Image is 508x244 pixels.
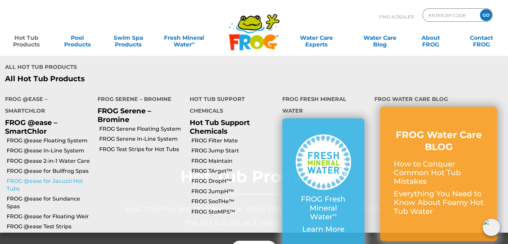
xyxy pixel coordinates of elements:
sup: ∞ [191,40,194,45]
a: FROG TArget™ [191,167,277,175]
a: Hot Tub Support Chemicals [190,118,250,135]
a: FROG @ease for Bullfrog Spas [7,167,93,175]
a: FROG Jump Start [191,147,277,154]
a: FROG StoMPS™ [191,208,277,216]
sup: ∞ [333,211,337,218]
a: Water CareBlog [360,31,399,44]
p: FROG @ease – SmartChlor [5,118,88,135]
a: FROG @ease for Floating Weir [7,213,93,220]
a: AboutFROG [411,31,450,44]
h4: FROG Serene – Bromine [98,93,180,107]
a: Hot TubProducts [7,31,46,44]
img: openIcon [483,219,500,236]
a: FROG @ease Test Strips [7,223,93,230]
a: FROG @ease Floating System [7,137,93,144]
a: Fresh MineralWater∞ [159,31,209,44]
a: FROG JumpH™ [191,188,277,195]
a: FROG @ease for Jacuzzi Hot Tubs [7,177,93,193]
h4: FROG Water Care Blog [374,93,503,107]
p: FROG Fresh Mineral Water [296,195,351,221]
a: FROG SooTHe™ [191,198,277,205]
a: FROG Test Strips for Hot Tubs [99,146,185,153]
a: Water CareExperts [284,31,349,44]
a: FROG @ease In-Line System [7,147,93,154]
a: FROG Serene Floating System [99,125,185,133]
input: GO [480,9,492,21]
a: FROG Serene In-Line System [99,135,185,143]
a: FROG Maintain [191,157,277,165]
a: FROG @ease 2-in-1 Water Care [7,157,93,165]
a: FROG DropH™ [191,177,277,185]
h4: All Hot Tub Products [5,61,249,75]
h3: FROG Water Care BLOG [393,129,484,153]
a: FROG @ease for Sundance Spas [7,195,93,210]
p: FROG Serene – Bromine [98,107,180,123]
p: Learn More [296,225,351,234]
a: ContactFROG [462,31,501,44]
p: How to Conquer Common Hot Tub Mistakes [393,160,484,186]
input: Zip Code Form [428,10,473,20]
a: All Hot Tub Products [5,75,249,83]
a: FROG Filter Mate [191,137,277,144]
p: Find A Dealer [379,8,414,25]
a: FROG Fresh Mineral Water∞ Learn More [296,134,351,237]
a: PoolProducts [57,31,97,44]
a: Swim SpaProducts [109,31,148,44]
h4: Hot Tub Support Chemicals [190,93,272,118]
p: Everything You Need to Know About Foamy Hot Tub Water [393,190,484,216]
a: FROG Water Care BLOG How to Conquer Common Hot Tub Mistakes Everything You Need to Know About Foa... [393,129,484,219]
h4: FROG @ease – SmartChlor [5,93,88,118]
h4: FROG Fresh Mineral Water [282,93,365,118]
